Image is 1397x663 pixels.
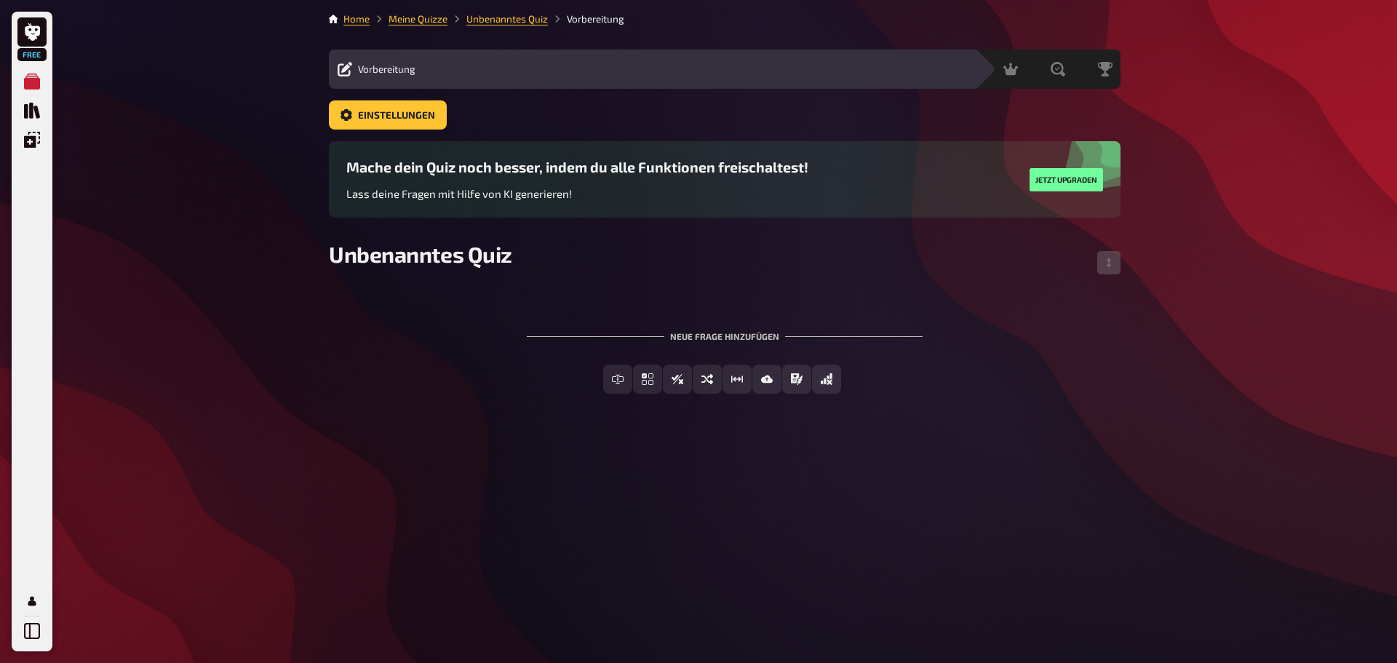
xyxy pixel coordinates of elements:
[633,365,662,394] button: Einfachauswahl
[1097,251,1121,274] button: Reihenfolge anpassen
[548,12,624,26] li: Vorbereitung
[447,12,548,26] li: Unbenanntes Quiz
[17,587,47,616] a: Mein Konto
[663,365,692,394] button: Wahr / Falsch
[782,365,811,394] button: Prosa (Langtext)
[19,50,45,59] span: Free
[812,365,841,394] button: Offline Frage
[346,187,572,200] span: Lass deine Fragen mit Hilfe von KI generieren!
[693,365,722,394] button: Sortierfrage
[389,13,447,25] a: Meine Quizze
[343,13,370,25] a: Home
[752,365,781,394] button: Bild-Antwort
[1030,168,1103,191] button: Jetzt upgraden
[466,13,548,25] a: Unbenanntes Quiz
[17,67,47,96] a: Meine Quizze
[346,159,808,175] h3: Mache dein Quiz noch besser, indem du alle Funktionen freischaltest!
[329,100,447,130] a: Einstellungen
[329,241,512,267] span: Unbenanntes Quiz
[603,365,632,394] button: Freitext Eingabe
[527,308,923,353] div: Neue Frage hinzufügen
[17,125,47,154] a: Einblendungen
[343,12,370,26] li: Home
[723,365,752,394] button: Schätzfrage
[358,111,435,121] span: Einstellungen
[358,63,415,75] span: Vorbereitung
[17,96,47,125] a: Quiz Sammlung
[370,12,447,26] li: Meine Quizze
